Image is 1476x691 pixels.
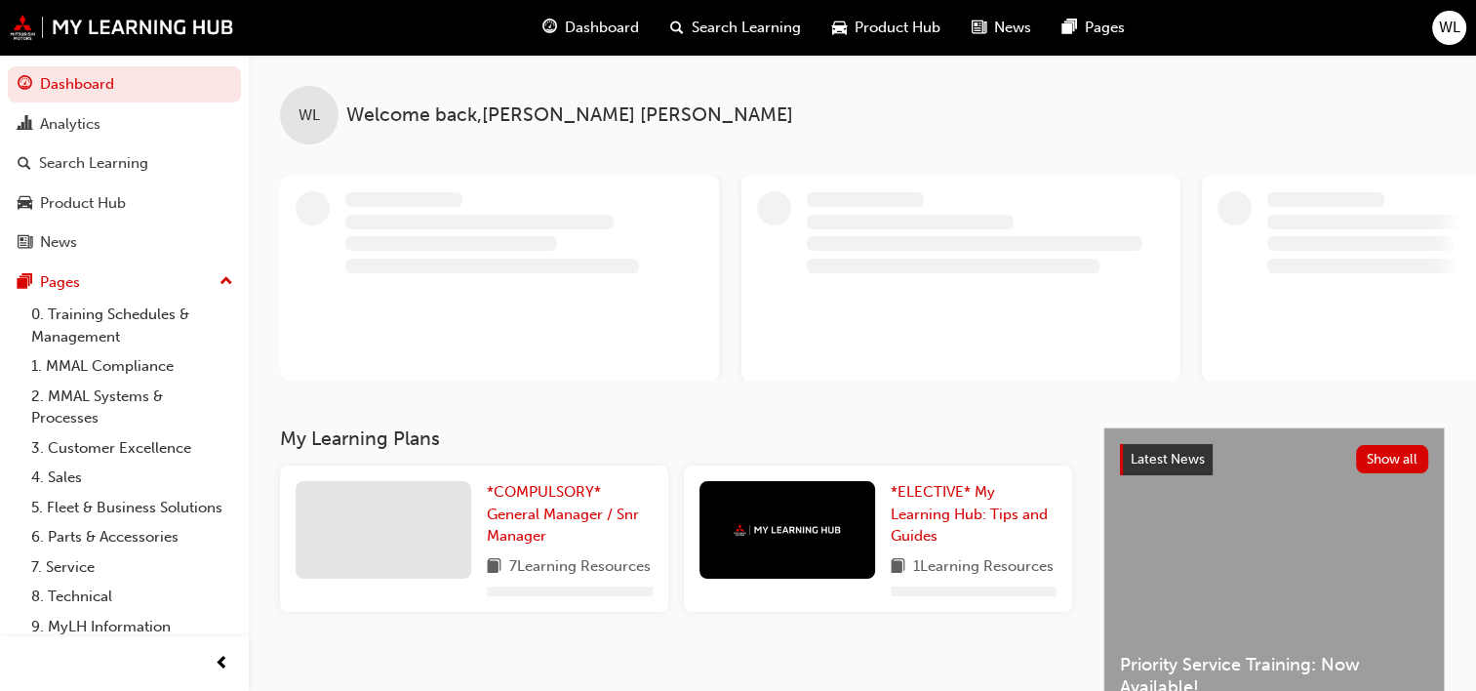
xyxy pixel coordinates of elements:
span: news-icon [972,16,986,40]
a: pages-iconPages [1047,8,1140,48]
span: up-icon [219,269,233,295]
span: *COMPULSORY* General Manager / Snr Manager [487,483,639,545]
a: Dashboard [8,66,241,102]
span: pages-icon [18,274,32,292]
h3: My Learning Plans [280,427,1072,450]
a: 3. Customer Excellence [23,433,241,464]
span: pages-icon [1062,16,1077,40]
div: Product Hub [40,192,126,215]
span: book-icon [891,555,905,580]
div: Search Learning [39,152,148,175]
span: Dashboard [565,17,639,39]
button: Pages [8,264,241,301]
a: News [8,224,241,261]
a: 9. MyLH Information [23,612,241,642]
img: mmal [10,15,234,40]
span: car-icon [832,16,847,40]
span: search-icon [18,155,31,173]
span: search-icon [670,16,684,40]
span: Search Learning [692,17,801,39]
a: news-iconNews [956,8,1047,48]
span: Product Hub [855,17,940,39]
img: mmal [734,524,841,537]
span: guage-icon [542,16,557,40]
span: news-icon [18,234,32,252]
a: *COMPULSORY* General Manager / Snr Manager [487,481,653,548]
a: 5. Fleet & Business Solutions [23,493,241,523]
a: 8. Technical [23,582,241,612]
a: Latest NewsShow all [1120,444,1428,475]
span: Pages [1085,17,1125,39]
a: 0. Training Schedules & Management [23,300,241,351]
a: search-iconSearch Learning [655,8,817,48]
span: book-icon [487,555,501,580]
a: Product Hub [8,185,241,222]
a: 4. Sales [23,463,241,493]
div: Pages [40,271,80,294]
a: Analytics [8,106,241,142]
span: Welcome back , [PERSON_NAME] [PERSON_NAME] [346,104,793,127]
div: News [40,231,77,254]
button: Show all [1356,445,1429,473]
a: 7. Service [23,552,241,583]
a: *ELECTIVE* My Learning Hub: Tips and Guides [891,481,1057,548]
span: WL [1439,17,1460,39]
a: Search Learning [8,145,241,182]
div: Analytics [40,113,100,136]
a: guage-iconDashboard [527,8,655,48]
span: Latest News [1131,451,1205,467]
span: prev-icon [215,652,229,676]
span: 7 Learning Resources [509,555,651,580]
a: 6. Parts & Accessories [23,522,241,552]
span: chart-icon [18,116,32,134]
span: car-icon [18,195,32,213]
span: WL [299,104,320,127]
span: guage-icon [18,76,32,94]
span: News [994,17,1031,39]
button: WL [1432,11,1466,45]
span: 1 Learning Resources [913,555,1054,580]
button: DashboardAnalyticsSearch LearningProduct HubNews [8,62,241,264]
span: *ELECTIVE* My Learning Hub: Tips and Guides [891,483,1048,545]
a: car-iconProduct Hub [817,8,956,48]
a: 2. MMAL Systems & Processes [23,382,241,433]
a: 1. MMAL Compliance [23,351,241,382]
